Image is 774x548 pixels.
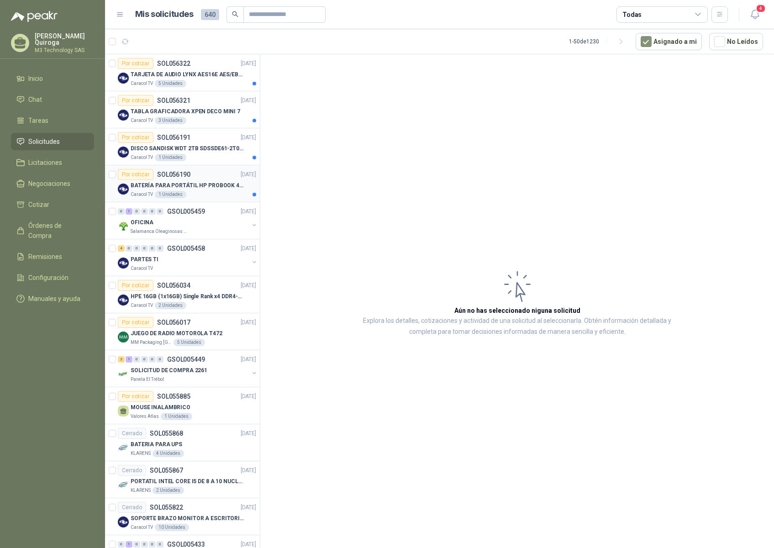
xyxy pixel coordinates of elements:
p: [DATE] [241,503,256,512]
div: 10 Unidades [155,524,189,531]
p: [DATE] [241,133,256,142]
div: 1 Unidades [155,191,186,198]
span: Tareas [28,116,48,126]
div: 2 Unidades [153,487,184,494]
div: 5 Unidades [174,339,205,346]
h1: Mis solicitudes [135,8,194,21]
div: 0 [133,245,140,252]
p: HPE 16GB (1x16GB) Single Rank x4 DDR4-2400 [131,292,244,301]
div: Cerrado [118,502,146,513]
p: Valores Atlas [131,413,159,420]
span: 4 [756,4,766,13]
span: Licitaciones [28,158,62,168]
span: Remisiones [28,252,62,262]
p: SOLICITUD DE COMPRA 2261 [131,366,207,375]
p: SOL056321 [157,97,190,104]
p: DISCO SANDISK WDT 2TB SDSSDE61-2T00-G25 BATERÍA PARA PORTÁTIL HP PROBOOK 430 G8 [131,144,244,153]
div: 4 Unidades [153,450,184,457]
button: No Leídos [709,33,763,50]
a: Por cotizarSOL056190[DATE] Company LogoBATERÍA PARA PORTÁTIL HP PROBOOK 430 G8Caracol TV1 Unidades [105,165,260,202]
p: OFICINA [131,218,153,227]
p: Panela El Trébol [131,376,164,383]
a: Inicio [11,70,94,87]
div: 0 [157,356,163,363]
p: [DATE] [241,429,256,438]
p: SOL056190 [157,171,190,178]
div: 0 [149,208,156,215]
p: TABLA GRAFICADORA XPEN DECO MINI 7 [131,107,240,116]
div: Por cotizar [118,58,153,69]
div: 0 [133,356,140,363]
p: Caracol TV [131,191,153,198]
div: 1 [126,541,132,548]
img: Company Logo [118,332,129,342]
div: 2 [118,356,125,363]
p: [DATE] [241,170,256,179]
div: 0 [141,245,148,252]
p: BATERIA PARA UPS [131,440,182,449]
a: CerradoSOL055867[DATE] Company LogoPORTATIL INTEL CORE I5 DE 8 A 10 NUCLEOSKLARENS2 Unidades [105,461,260,498]
p: Caracol TV [131,302,153,309]
p: SOL055822 [150,504,183,511]
div: 3 Unidades [155,117,186,124]
p: SOL056017 [157,319,190,326]
div: 0 [141,208,148,215]
a: Por cotizarSOL056322[DATE] Company LogoTARJETA DE AUDIO LYNX AES16E AES/EBU PCICaracol TV5 Unidades [105,54,260,91]
div: 0 [149,245,156,252]
div: Por cotizar [118,391,153,402]
a: Chat [11,91,94,108]
a: Por cotizarSOL056191[DATE] Company LogoDISCO SANDISK WDT 2TB SDSSDE61-2T00-G25 BATERÍA PARA PORTÁ... [105,128,260,165]
a: Por cotizarSOL055885[DATE] MOUSE INALAMBRICOValores Atlas1 Unidades [105,387,260,424]
div: 0 [149,356,156,363]
button: 4 [747,6,763,23]
span: Configuración [28,273,68,283]
div: 0 [118,541,125,548]
p: KLARENS [131,450,151,457]
img: Company Logo [118,147,129,158]
p: [DATE] [241,318,256,327]
div: 0 [157,541,163,548]
p: [DATE] [241,281,256,290]
p: SOL056034 [157,282,190,289]
div: 4 [118,245,125,252]
p: M3 Technology SAS [35,47,94,53]
p: SOL055885 [157,393,190,400]
p: Caracol TV [131,524,153,531]
p: GSOL005433 [167,541,205,548]
img: Company Logo [118,221,129,232]
span: Chat [28,95,42,105]
p: KLARENS [131,487,151,494]
a: Por cotizarSOL056034[DATE] Company LogoHPE 16GB (1x16GB) Single Rank x4 DDR4-2400Caracol TV2 Unid... [105,276,260,313]
div: 0 [141,356,148,363]
span: Cotizar [28,200,49,210]
img: Company Logo [118,295,129,306]
p: GSOL005449 [167,356,205,363]
p: TARJETA DE AUDIO LYNX AES16E AES/EBU PCI [131,70,244,79]
div: 0 [118,208,125,215]
div: 1 - 50 de 1230 [569,34,628,49]
div: Por cotizar [118,317,153,328]
div: 0 [157,208,163,215]
a: 4 0 0 0 0 0 GSOL005458[DATE] Company LogoPARTES TICaracol TV [118,243,258,272]
a: Por cotizarSOL056321[DATE] Company LogoTABLA GRAFICADORA XPEN DECO MINI 7Caracol TV3 Unidades [105,91,260,128]
p: [DATE] [241,466,256,475]
div: 5 Unidades [155,80,186,87]
button: Asignado a mi [636,33,702,50]
a: Negociaciones [11,175,94,192]
a: Remisiones [11,248,94,265]
div: 1 [126,356,132,363]
p: [DATE] [241,392,256,401]
h3: Aún no has seleccionado niguna solicitud [454,306,580,316]
div: Cerrado [118,428,146,439]
p: Caracol TV [131,80,153,87]
a: Licitaciones [11,154,94,171]
p: SOL055867 [150,467,183,474]
p: MM Packaging [GEOGRAPHIC_DATA] [131,339,172,346]
img: Company Logo [118,110,129,121]
div: 0 [157,245,163,252]
img: Company Logo [118,258,129,269]
img: Company Logo [118,73,129,84]
p: [DATE] [241,96,256,105]
a: Cotizar [11,196,94,213]
div: Cerrado [118,465,146,476]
